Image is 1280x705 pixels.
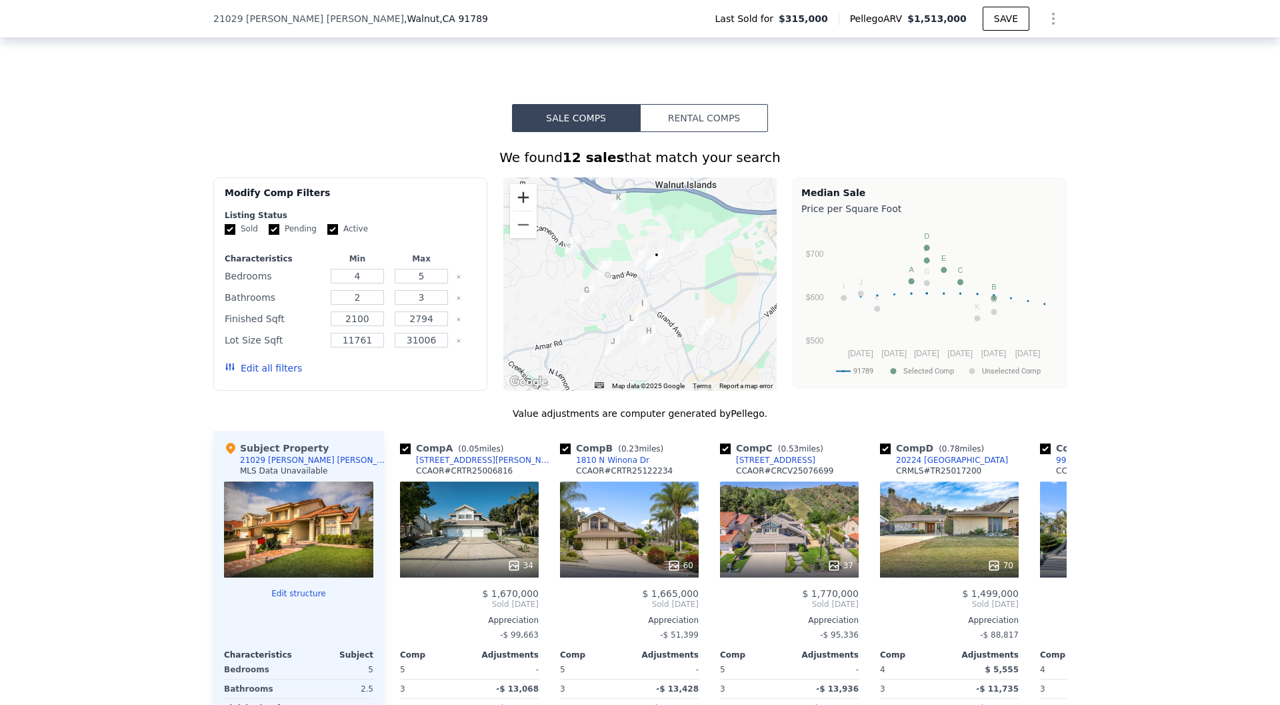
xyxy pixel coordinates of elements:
[720,615,859,626] div: Appreciation
[720,650,789,660] div: Comp
[715,12,779,25] span: Last Sold for
[225,309,323,328] div: Finished Sqft
[942,444,960,454] span: 0.78
[880,442,989,455] div: Comp D
[225,186,476,210] div: Modify Comp Filters
[400,442,509,455] div: Comp A
[560,680,627,698] div: 3
[621,444,639,454] span: 0.23
[1015,349,1041,358] text: [DATE]
[941,254,946,262] text: E
[1040,680,1107,698] div: 3
[400,455,555,466] a: [STREET_ADDRESS][PERSON_NAME][PERSON_NAME]
[507,559,533,572] div: 34
[933,444,989,454] span: ( miles)
[880,455,1008,466] a: 20224 [GEOGRAPHIC_DATA]
[781,444,799,454] span: 0.53
[1056,466,1151,476] div: CCAOR # CRIV25059531
[720,599,859,610] span: Sold [DATE]
[1040,442,1148,455] div: Comp E
[507,374,551,391] a: Open this area in Google Maps (opens a new window)
[213,407,1067,420] div: Value adjustments are computer generated by Pellego .
[213,148,1067,167] div: We found that match your search
[640,104,768,132] button: Rental Comps
[224,650,299,660] div: Characteristics
[1040,650,1109,660] div: Comp
[560,665,565,674] span: 5
[496,684,539,694] span: -$ 13,068
[875,293,879,301] text: L
[482,588,539,599] span: $ 1,670,000
[269,224,279,235] input: Pending
[629,650,699,660] div: Adjustments
[1056,455,1116,466] div: 998 Holiday Dr
[641,324,656,347] div: 20850 E Walnut Canyon Rd
[660,630,699,640] span: -$ 51,399
[224,588,373,599] button: Edit structure
[563,149,625,165] strong: 12 sales
[560,599,699,610] span: Sold [DATE]
[736,466,833,476] div: CCAOR # CRCV25076699
[510,211,537,238] button: Zoom out
[576,455,649,466] div: 1810 N Winona Dr
[880,615,1019,626] div: Appreciation
[820,630,859,640] span: -$ 95,336
[456,338,461,343] button: Clear
[720,455,815,466] a: [STREET_ADDRESS]
[985,665,1019,674] span: $ 5,555
[576,466,673,476] div: CCAOR # CRTR25122234
[896,466,981,476] div: CRMLS # TR25017200
[453,444,509,454] span: ( miles)
[301,660,373,679] div: 5
[981,349,1007,358] text: [DATE]
[801,199,1058,218] div: Price per Square Foot
[802,588,859,599] span: $ 1,770,000
[213,12,404,25] span: 21029 [PERSON_NAME] [PERSON_NAME]
[500,630,539,640] span: -$ 99,663
[225,331,323,349] div: Lot Size Sqft
[982,367,1041,376] text: Unselected Comp
[880,680,947,698] div: 3
[510,184,537,211] button: Zoom in
[400,599,539,610] span: Sold [DATE]
[611,191,626,213] div: 2645 Palomino Dr
[987,559,1013,572] div: 70
[416,455,555,466] div: [STREET_ADDRESS][PERSON_NAME][PERSON_NAME]
[720,442,829,455] div: Comp C
[853,367,873,376] text: 91789
[632,660,699,679] div: -
[880,599,1019,610] span: Sold [DATE]
[991,296,997,304] text: H
[634,246,649,269] div: 1810 N Winona Dr
[472,660,539,679] div: -
[693,382,711,390] a: Terms (opens in new tab)
[719,382,773,390] a: Report a map error
[667,559,693,572] div: 60
[827,559,853,572] div: 37
[896,455,1008,466] div: 20224 [GEOGRAPHIC_DATA]
[299,650,373,660] div: Subject
[404,12,488,25] span: , Walnut
[880,665,885,674] span: 4
[789,650,859,660] div: Adjustments
[925,245,929,253] text: F
[595,382,604,388] button: Keyboard shortcuts
[400,680,467,698] div: 3
[597,257,612,280] div: 20224 Alta Hacienda Dr
[225,362,302,375] button: Edit all filters
[224,680,296,698] div: Bathrooms
[642,588,699,599] span: $ 1,665,000
[400,665,405,674] span: 5
[720,665,725,674] span: 5
[456,274,461,279] button: Clear
[1040,599,1179,610] span: Sold [DATE]
[801,218,1058,385] div: A chart.
[1040,615,1179,626] div: Appreciation
[909,265,914,273] text: A
[680,230,695,253] div: 21311 Stockton Pass Rd
[456,295,461,301] button: Clear
[301,680,373,698] div: 2.5
[269,223,317,235] label: Pending
[565,234,579,257] div: 998 Holiday Dr
[439,13,488,24] span: , CA 91789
